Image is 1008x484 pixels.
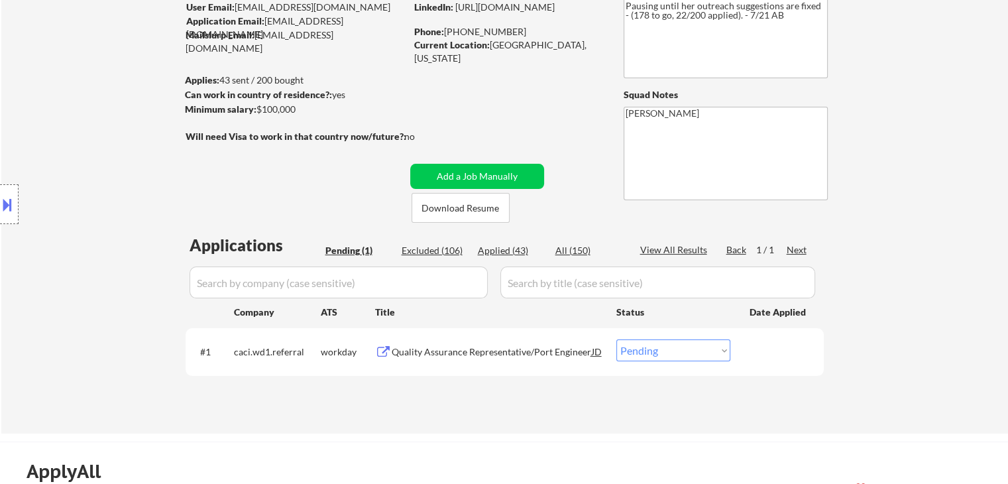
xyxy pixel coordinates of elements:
[375,306,604,319] div: Title
[185,88,402,101] div: yes
[787,243,808,257] div: Next
[414,26,444,37] strong: Phone:
[186,131,406,142] strong: Will need Visa to work in that country now/future?:
[186,15,264,27] strong: Application Email:
[185,89,332,100] strong: Can work in country of residence?:
[185,103,406,116] div: $100,000
[726,243,748,257] div: Back
[624,88,828,101] div: Squad Notes
[27,460,116,483] div: ApplyAll
[412,193,510,223] button: Download Resume
[186,29,406,54] div: [EMAIL_ADDRESS][DOMAIN_NAME]
[616,300,730,324] div: Status
[404,130,442,143] div: no
[402,244,468,257] div: Excluded (106)
[756,243,787,257] div: 1 / 1
[185,74,219,86] strong: Applies:
[500,267,815,298] input: Search by title (case sensitive)
[640,243,711,257] div: View All Results
[321,345,375,359] div: workday
[414,25,602,38] div: [PHONE_NUMBER]
[478,244,544,257] div: Applied (43)
[186,29,254,40] strong: Mailslurp Email:
[234,345,321,359] div: caci.wd1.referral
[414,39,490,50] strong: Current Location:
[750,306,808,319] div: Date Applied
[186,1,235,13] strong: User Email:
[325,244,392,257] div: Pending (1)
[200,345,223,359] div: #1
[555,244,622,257] div: All (150)
[190,267,488,298] input: Search by company (case sensitive)
[234,306,321,319] div: Company
[186,15,406,40] div: [EMAIL_ADDRESS][DOMAIN_NAME]
[321,306,375,319] div: ATS
[590,339,604,363] div: JD
[392,345,592,359] div: Quality Assurance Representative/Port Engineer
[186,1,406,14] div: [EMAIL_ADDRESS][DOMAIN_NAME]
[414,38,602,64] div: [GEOGRAPHIC_DATA], [US_STATE]
[190,237,321,253] div: Applications
[414,1,453,13] strong: LinkedIn:
[410,164,544,189] button: Add a Job Manually
[185,74,406,87] div: 43 sent / 200 bought
[455,1,555,13] a: [URL][DOMAIN_NAME]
